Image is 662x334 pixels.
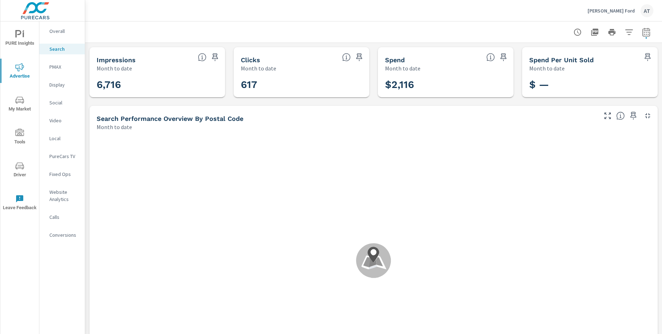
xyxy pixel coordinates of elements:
[49,135,79,142] p: Local
[97,79,218,91] h3: 6,716
[3,30,37,48] span: PURE Insights
[588,8,635,14] p: [PERSON_NAME] Ford
[641,4,653,17] div: AT
[3,195,37,212] span: Leave Feedback
[0,21,39,219] div: nav menu
[39,26,85,36] div: Overall
[588,25,602,39] button: "Export Report to PDF"
[241,56,260,64] h5: Clicks
[342,53,351,62] span: The number of times an ad was clicked by a consumer.
[642,110,653,122] button: Minimize Widget
[241,79,362,91] h3: 617
[39,169,85,180] div: Fixed Ops
[39,97,85,108] div: Social
[49,117,79,124] p: Video
[39,133,85,144] div: Local
[49,188,79,203] p: Website Analytics
[486,53,495,62] span: The amount of money spent on advertising during the period.
[39,79,85,90] div: Display
[209,51,221,63] span: Save this to your personalized report
[49,171,79,178] p: Fixed Ops
[49,81,79,88] p: Display
[39,115,85,126] div: Video
[49,45,79,53] p: Search
[39,187,85,205] div: Website Analytics
[622,25,636,39] button: Apply Filters
[529,56,594,64] h5: Spend Per Unit Sold
[97,64,132,73] p: Month to date
[39,62,85,72] div: PMAX
[198,53,206,62] span: The number of times an ad was shown on your behalf.
[39,212,85,222] div: Calls
[385,79,506,91] h3: $2,116
[49,153,79,160] p: PureCars TV
[49,28,79,35] p: Overall
[49,63,79,70] p: PMAX
[639,25,653,39] button: Select Date Range
[39,44,85,54] div: Search
[3,129,37,146] span: Tools
[49,99,79,106] p: Social
[605,25,619,39] button: Print Report
[642,51,653,63] span: Save this to your personalized report
[3,63,37,80] span: Advertise
[616,112,625,120] span: Understand Search performance data by postal code. Individual postal codes can be selected and ex...
[49,213,79,221] p: Calls
[628,110,639,122] span: Save this to your personalized report
[3,96,37,113] span: My Market
[49,231,79,239] p: Conversions
[498,51,509,63] span: Save this to your personalized report
[354,51,365,63] span: Save this to your personalized report
[529,64,565,73] p: Month to date
[97,56,136,64] h5: Impressions
[385,56,405,64] h5: Spend
[39,230,85,240] div: Conversions
[97,123,132,131] p: Month to date
[3,162,37,179] span: Driver
[97,115,243,122] h5: Search Performance Overview By Postal Code
[39,151,85,162] div: PureCars TV
[602,110,613,122] button: Make Fullscreen
[385,64,420,73] p: Month to date
[529,79,651,91] h3: $ —
[241,64,276,73] p: Month to date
